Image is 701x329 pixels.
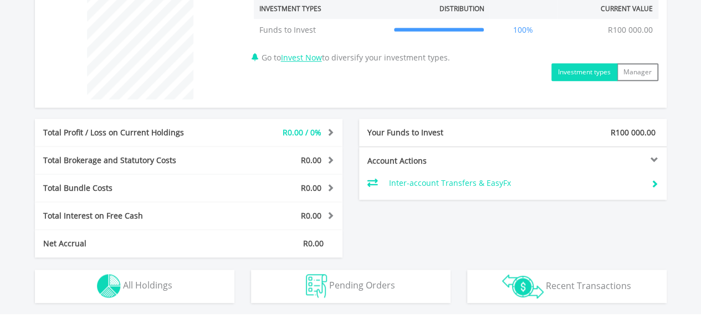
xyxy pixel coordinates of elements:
div: Distribution [439,4,484,13]
div: Account Actions [359,155,513,166]
span: R0.00 [301,210,321,221]
span: Pending Orders [329,279,395,291]
td: R100 000.00 [602,19,658,41]
button: Pending Orders [251,270,451,303]
button: Investment types [551,63,617,81]
button: All Holdings [35,270,234,303]
span: R100 000.00 [611,127,656,138]
div: Total Bundle Costs [35,183,214,194]
div: Total Interest on Free Cash [35,210,214,221]
div: Your Funds to Invest [359,127,513,138]
span: Recent Transactions [546,279,631,291]
span: R0.00 [301,155,321,165]
button: Recent Transactions [467,270,667,303]
span: All Holdings [123,279,172,291]
div: Total Brokerage and Statutory Costs [35,155,214,166]
td: Inter-account Transfers & EasyFx [389,175,642,191]
button: Manager [617,63,658,81]
span: R0.00 / 0% [283,127,321,138]
div: Total Profit / Loss on Current Holdings [35,127,214,138]
img: transactions-zar-wht.png [502,274,544,298]
td: 100% [489,19,557,41]
span: R0.00 [303,238,324,249]
span: R0.00 [301,183,321,193]
td: Funds to Invest [254,19,388,41]
div: Net Accrual [35,238,214,249]
a: Invest Now [281,52,322,63]
img: holdings-wht.png [97,274,121,298]
img: pending_instructions-wht.png [306,274,327,298]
